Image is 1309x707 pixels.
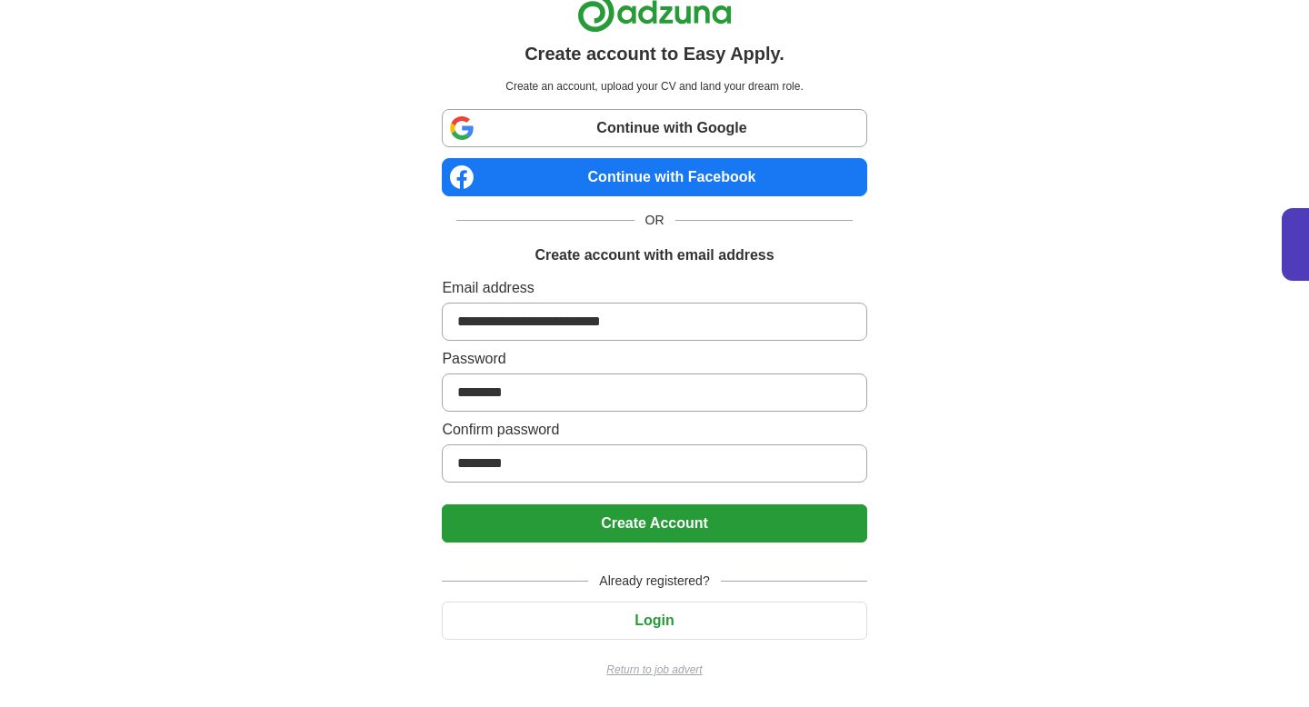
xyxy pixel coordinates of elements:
[442,504,866,543] button: Create Account
[442,612,866,628] a: Login
[442,277,866,299] label: Email address
[442,348,866,370] label: Password
[588,572,720,591] span: Already registered?
[442,109,866,147] a: Continue with Google
[442,158,866,196] a: Continue with Facebook
[445,78,863,95] p: Create an account, upload your CV and land your dream role.
[535,244,774,266] h1: Create account with email address
[442,662,866,678] a: Return to job advert
[525,40,784,67] h1: Create account to Easy Apply.
[635,211,675,230] span: OR
[442,419,866,441] label: Confirm password
[442,602,866,640] button: Login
